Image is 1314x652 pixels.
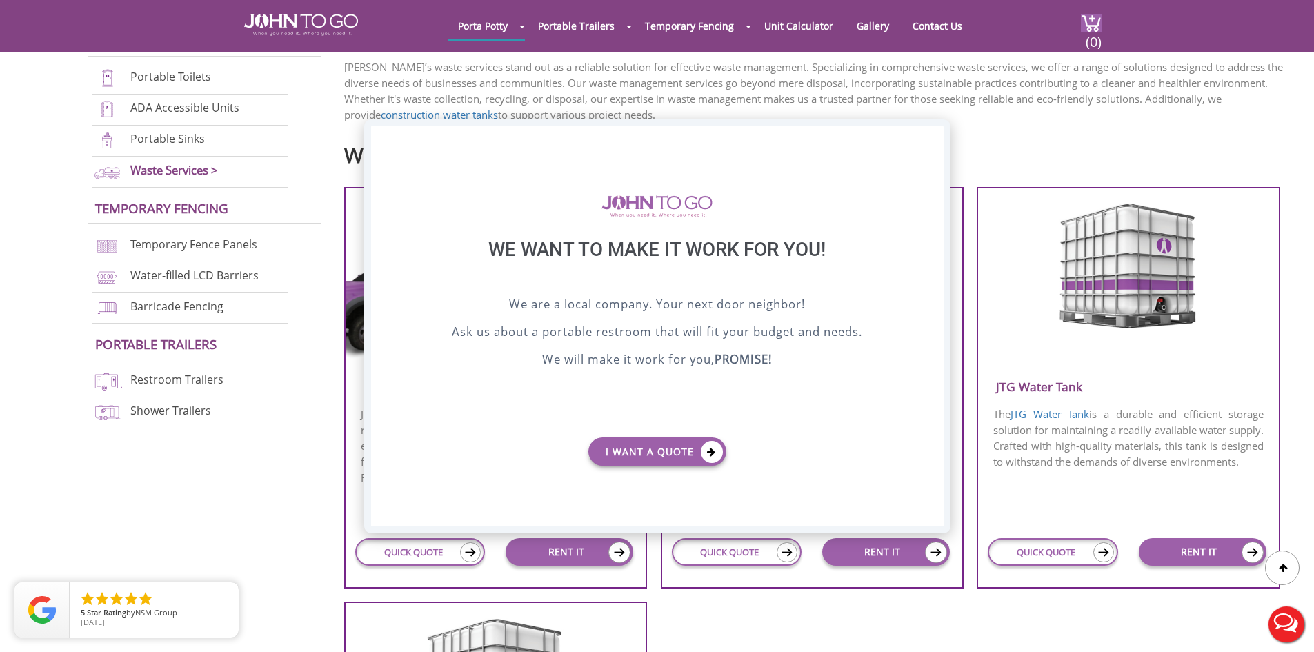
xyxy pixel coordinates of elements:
a: I want a Quote [588,437,726,466]
span: by [81,609,228,618]
li:  [123,591,139,607]
span: NSM Group [135,607,177,618]
li:  [79,591,96,607]
img: Review Rating [28,596,56,624]
div: We want to make it work for you! [406,238,909,295]
p: We are a local company. Your next door neighbor! [406,295,909,316]
span: Star Rating [87,607,126,618]
li:  [108,591,125,607]
p: Ask us about a portable restroom that will fit your budget and needs. [406,323,909,344]
li:  [94,591,110,607]
b: PROMISE! [715,351,772,367]
li:  [137,591,154,607]
div: X [922,126,943,150]
p: We will make it work for you, [406,350,909,371]
img: logo of viptogo [601,195,713,217]
span: [DATE] [81,617,105,627]
span: 5 [81,607,85,618]
button: Live Chat [1259,597,1314,652]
